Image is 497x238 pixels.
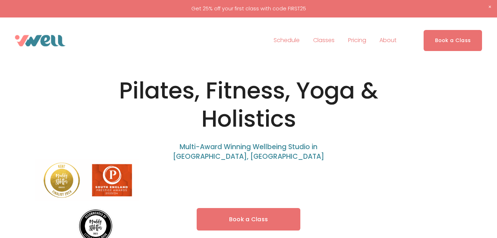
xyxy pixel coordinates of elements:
[313,35,335,46] a: folder dropdown
[313,35,335,46] span: Classes
[274,35,300,46] a: Schedule
[348,35,366,46] a: Pricing
[379,35,397,46] span: About
[197,208,301,231] a: Book a Class
[424,30,482,51] a: Book a Class
[89,77,408,133] h1: Pilates, Fitness, Yoga & Holistics
[15,35,66,46] img: VWell
[173,142,324,161] span: Multi-Award Winning Wellbeing Studio in [GEOGRAPHIC_DATA], [GEOGRAPHIC_DATA]
[379,35,397,46] a: folder dropdown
